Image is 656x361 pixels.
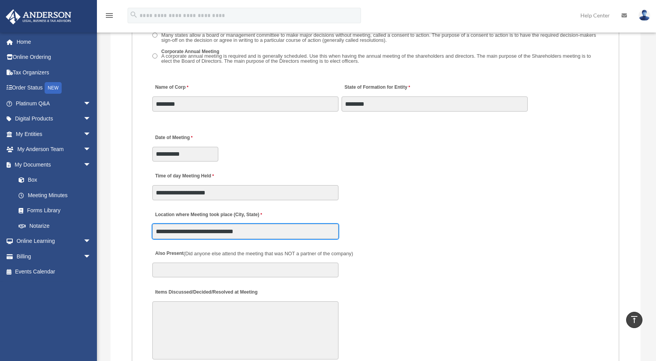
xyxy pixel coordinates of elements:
i: menu [105,11,114,20]
i: search [129,10,138,19]
img: User Pic [639,10,650,21]
i: vertical_align_top [630,315,639,324]
span: arrow_drop_down [83,142,99,158]
label: Corporate Annual Meeting [159,48,599,65]
label: State of Formation for Entity [342,83,412,93]
label: Name of Corp [152,83,190,93]
a: Home [5,34,103,50]
span: A corporate annual meeting is required and is generally scheduled. Use this when having the annua... [161,53,591,64]
label: Consent to Action [159,28,599,45]
img: Anderson Advisors Platinum Portal [3,9,74,24]
label: Time of day Meeting Held [152,171,226,182]
span: arrow_drop_down [83,96,99,112]
a: Forms Library [11,203,103,218]
a: Tax Organizers [5,65,103,80]
a: My Entitiesarrow_drop_down [5,126,103,142]
a: Order StatusNEW [5,80,103,96]
span: arrow_drop_down [83,126,99,142]
a: Notarize [11,218,103,234]
span: arrow_drop_down [83,157,99,173]
a: Events Calendar [5,264,103,280]
span: arrow_drop_down [83,234,99,249]
a: Billingarrow_drop_down [5,249,103,264]
span: Many states allow a board or management committee to make major decisions without meeting, called... [161,32,596,43]
a: Digital Productsarrow_drop_down [5,111,103,127]
label: Also Present [152,249,355,259]
label: Location where Meeting took place (City, State) [152,210,264,220]
a: vertical_align_top [626,312,642,328]
span: (Did anyone else attend the meeting that was NOT a partner of the company) [184,251,353,256]
a: Box [11,172,103,188]
a: Meeting Minutes [11,187,99,203]
span: arrow_drop_down [83,249,99,265]
div: NEW [45,82,62,94]
a: Online Learningarrow_drop_down [5,234,103,249]
a: Online Ordering [5,50,103,65]
label: Items Discussed/Decided/Resolved at Meeting [152,287,259,297]
label: Date of Meeting [152,132,226,143]
span: arrow_drop_down [83,111,99,127]
a: My Anderson Teamarrow_drop_down [5,142,103,157]
a: Platinum Q&Aarrow_drop_down [5,96,103,111]
a: menu [105,14,114,20]
a: My Documentsarrow_drop_down [5,157,103,172]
